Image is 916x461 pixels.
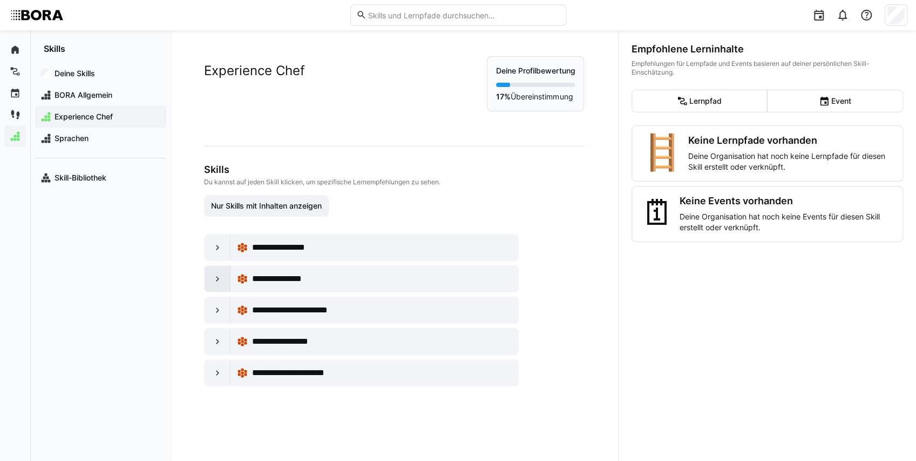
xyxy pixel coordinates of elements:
[688,135,894,146] h3: Keine Lernpfade vorhanden
[53,90,161,101] span: BORA Allgemein
[767,90,903,112] eds-button-option: Event
[496,92,511,101] strong: 17%
[680,195,894,207] h3: Keine Events vorhanden
[688,151,894,172] p: Deine Organisation hat noch keine Lernpfade für diesen Skill erstellt oder verknüpft.
[496,65,575,76] p: Deine Profilbewertung
[209,201,323,211] span: Nur Skills mit Inhalten anzeigen
[204,164,582,176] h3: Skills
[204,63,305,79] h2: Experience Chef
[680,211,894,233] p: Deine Organisation hat noch keine Events für diesen Skill erstellt oder verknüpft.
[367,10,560,20] input: Skills und Lernpfade durchsuchen…
[53,133,161,144] span: Sprachen
[632,59,903,77] div: Empfehlungen für Lernpfade und Events basieren auf deiner persönlichen Skill-Einschätzung.
[53,111,161,122] span: Experience Chef
[496,91,575,102] p: Übereinstimmung
[641,135,684,172] div: 🪜
[204,178,582,186] p: Du kannst auf jeden Skill klicken, um spezifische Lernempfehlungen zu sehen.
[204,195,329,217] button: Nur Skills mit Inhalten anzeigen
[632,90,768,112] eds-button-option: Lernpfad
[632,43,903,55] div: Empfohlene Lerninhalte
[641,195,675,233] div: 🗓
